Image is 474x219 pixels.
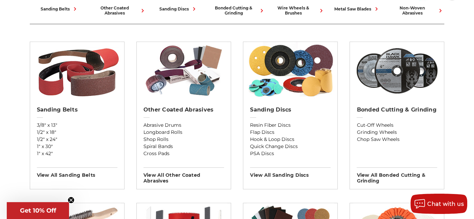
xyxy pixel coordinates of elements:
a: Cross Pads [143,150,224,157]
img: Sanding Discs [247,42,334,99]
h3: View All other coated abrasives [143,167,224,184]
a: Chop Saw Wheels [357,136,437,143]
a: PSA Discs [250,150,331,157]
a: 3/8" x 13" [37,122,117,129]
button: Close teaser [68,197,74,203]
div: sanding discs [159,5,198,13]
a: Quick Change Discs [250,143,331,150]
a: 1" x 42" [37,150,117,157]
a: Spiral Bands [143,143,224,150]
button: Chat with us [410,194,467,214]
a: Shop Rolls [143,136,224,143]
a: Flap Discs [250,129,331,136]
img: Sanding Belts [33,42,121,99]
img: Other Coated Abrasives [140,42,227,99]
span: Chat with us [427,201,464,207]
h3: View All sanding discs [250,167,331,178]
div: bonded cutting & grinding [211,5,265,16]
a: Abrasive Drums [143,122,224,129]
img: Bonded Cutting & Grinding [353,42,441,99]
div: metal saw blades [334,5,380,13]
a: 1" x 30" [37,143,117,150]
h2: Bonded Cutting & Grinding [357,106,437,113]
span: Get 10% Off [20,207,56,214]
h3: View All sanding belts [37,167,117,178]
h2: Sanding Belts [37,106,117,113]
a: Cut-Off Wheels [357,122,437,129]
div: other coated abrasives [92,5,146,16]
a: Hook & Loop Discs [250,136,331,143]
a: Grinding Wheels [357,129,437,136]
h2: Sanding Discs [250,106,331,113]
a: Longboard Rolls [143,129,224,136]
h2: Other Coated Abrasives [143,106,224,113]
div: wire wheels & brushes [271,5,325,16]
h3: View All bonded cutting & grinding [357,167,437,184]
div: sanding belts [41,5,78,13]
div: non-woven abrasives [390,5,444,16]
a: 1/2" x 24" [37,136,117,143]
a: Resin Fiber Discs [250,122,331,129]
a: 1/2" x 18" [37,129,117,136]
div: Get 10% OffClose teaser [7,202,69,219]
